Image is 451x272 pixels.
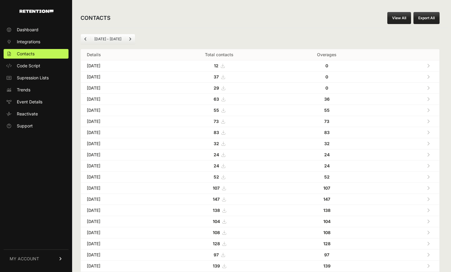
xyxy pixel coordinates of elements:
[17,51,35,57] span: Contacts
[213,208,220,213] strong: 138
[213,185,226,191] a: 107
[81,172,159,183] td: [DATE]
[17,87,30,93] span: Trends
[17,27,38,33] span: Dashboard
[81,94,159,105] td: [DATE]
[81,138,159,149] td: [DATE]
[81,116,159,127] td: [DATE]
[17,111,38,117] span: Reactivate
[81,194,159,205] td: [DATE]
[214,163,225,168] a: 24
[213,197,226,202] a: 147
[81,72,159,83] td: [DATE]
[4,73,69,83] a: Supression Lists
[213,241,220,246] strong: 128
[214,163,219,168] strong: 24
[81,83,159,94] td: [DATE]
[81,49,159,60] th: Details
[214,96,219,102] strong: 63
[325,63,328,68] strong: 0
[214,85,219,90] strong: 29
[213,197,220,202] strong: 147
[81,249,159,261] td: [DATE]
[81,127,159,138] td: [DATE]
[324,163,330,168] strong: 24
[387,12,411,24] a: View All
[324,174,330,179] strong: 52
[81,216,159,227] td: [DATE]
[324,108,330,113] strong: 55
[324,119,329,124] strong: 73
[17,39,40,45] span: Integrations
[214,119,219,124] strong: 73
[81,105,159,116] td: [DATE]
[17,75,49,81] span: Supression Lists
[4,249,69,268] a: MY ACCOUNT
[413,12,440,24] button: Export All
[214,119,225,124] a: 73
[213,263,220,268] strong: 139
[213,185,220,191] strong: 107
[81,238,159,249] td: [DATE]
[20,10,53,13] img: Retention.com
[4,85,69,95] a: Trends
[323,263,331,268] strong: 139
[213,219,226,224] a: 104
[214,108,219,113] strong: 55
[214,74,219,79] strong: 37
[213,263,226,268] a: 139
[90,37,125,41] li: [DATE] - [DATE]
[81,261,159,272] td: [DATE]
[81,60,159,72] td: [DATE]
[214,141,219,146] strong: 32
[81,160,159,172] td: [DATE]
[213,230,226,235] a: 108
[4,49,69,59] a: Contacts
[214,152,219,157] strong: 24
[213,208,226,213] a: 138
[214,85,225,90] a: 29
[213,219,220,224] strong: 104
[214,74,225,79] a: 37
[214,252,219,257] strong: 97
[4,37,69,47] a: Integrations
[324,96,330,102] strong: 36
[323,241,331,246] strong: 128
[324,141,330,146] strong: 32
[323,185,330,191] strong: 107
[323,230,331,235] strong: 108
[214,152,225,157] a: 24
[323,219,331,224] strong: 104
[4,61,69,71] a: Code Script
[81,205,159,216] td: [DATE]
[214,252,225,257] a: 97
[324,252,329,257] strong: 97
[4,25,69,35] a: Dashboard
[81,34,90,44] a: Previous
[81,149,159,160] td: [DATE]
[81,227,159,238] td: [DATE]
[214,63,224,68] a: 12
[325,74,328,79] strong: 0
[214,174,225,179] a: 52
[125,34,135,44] a: Next
[280,49,374,60] th: Overages
[213,241,226,246] a: 128
[17,123,33,129] span: Support
[214,96,225,102] a: 63
[214,174,219,179] strong: 52
[81,183,159,194] td: [DATE]
[323,208,331,213] strong: 138
[214,130,225,135] a: 83
[4,121,69,131] a: Support
[17,99,42,105] span: Event Details
[214,141,225,146] a: 32
[324,152,330,157] strong: 24
[214,108,225,113] a: 55
[323,197,330,202] strong: 147
[4,97,69,107] a: Event Details
[81,14,111,22] h2: CONTACTS
[214,63,218,68] strong: 12
[213,230,220,235] strong: 108
[17,63,40,69] span: Code Script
